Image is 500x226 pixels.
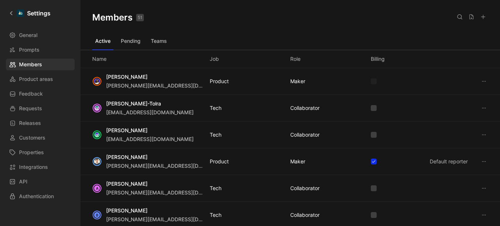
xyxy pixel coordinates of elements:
button: Teams [148,35,170,47]
a: Authentication [6,190,75,202]
span: [PERSON_NAME] [106,154,148,160]
div: COLLABORATOR [290,130,320,139]
span: Integrations [19,163,48,171]
span: [PERSON_NAME] [106,74,148,80]
span: Requests [19,104,42,113]
button: Active [92,35,113,47]
a: General [6,29,75,41]
a: Properties [6,147,75,158]
div: Product [210,77,229,86]
img: avatar [93,131,101,138]
a: Feedback [6,88,75,100]
div: COLLABORATOR [290,104,320,112]
a: Members [6,59,75,70]
span: [PERSON_NAME]-Tolra [106,100,161,107]
img: avatar [93,78,101,85]
div: Tech [210,104,221,112]
span: Customers [19,133,45,142]
span: Feedback [19,89,43,98]
span: [PERSON_NAME][EMAIL_ADDRESS][DOMAIN_NAME] [106,216,235,222]
div: Name [92,55,107,63]
div: COLLABORATOR [290,211,320,219]
span: Prompts [19,45,40,54]
div: Billing [371,55,385,63]
div: Role [290,55,301,63]
a: Prompts [6,44,75,56]
span: Authentication [19,192,54,201]
span: Properties [19,148,44,157]
a: Customers [6,132,75,144]
div: Product [210,157,229,166]
span: API [19,177,27,186]
span: Default reporter [430,158,468,164]
a: Requests [6,103,75,114]
span: [EMAIL_ADDRESS][DOMAIN_NAME] [106,136,194,142]
div: Tech [210,211,221,219]
span: [PERSON_NAME][EMAIL_ADDRESS][DOMAIN_NAME] [106,189,235,196]
span: [EMAIL_ADDRESS][DOMAIN_NAME] [106,109,194,115]
span: [PERSON_NAME][EMAIL_ADDRESS][DOMAIN_NAME] [106,163,235,169]
img: avatar [93,158,101,165]
span: General [19,31,37,40]
span: [PERSON_NAME] [106,127,148,133]
span: [PERSON_NAME][EMAIL_ADDRESS][DOMAIN_NAME] [106,82,235,89]
a: Releases [6,117,75,129]
img: avatar [93,104,101,112]
div: A [93,185,101,192]
span: [PERSON_NAME] [106,207,148,214]
span: Releases [19,119,41,127]
div: Tech [210,184,221,193]
div: COLLABORATOR [290,184,320,193]
span: Product areas [19,75,53,84]
h1: Members [92,12,144,23]
div: 51 [136,14,144,21]
span: [PERSON_NAME] [106,181,148,187]
div: B [93,211,101,219]
div: Job [210,55,219,63]
div: MAKER [290,77,305,86]
a: API [6,176,75,188]
a: Settings [6,6,53,21]
button: Pending [118,35,143,47]
span: Members [19,60,42,69]
div: MAKER [290,157,305,166]
h1: Settings [27,9,51,18]
div: Tech [210,130,221,139]
a: Integrations [6,161,75,173]
a: Product areas [6,73,75,85]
